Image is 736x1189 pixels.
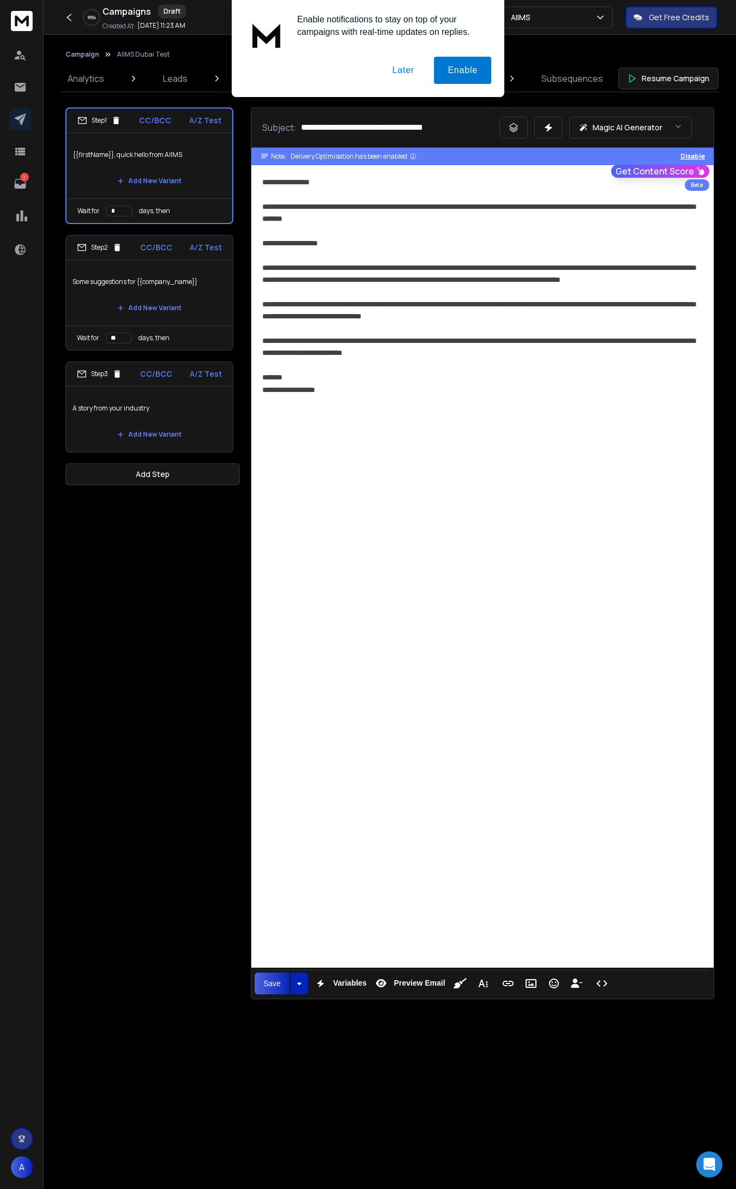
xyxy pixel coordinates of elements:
button: More Text [473,973,493,994]
p: Wait for [77,207,100,215]
p: Magic AI Generator [593,122,662,133]
button: Preview Email [371,973,447,994]
button: Insert Image (⌘P) [521,973,541,994]
p: CC/BCC [140,369,172,379]
p: A/Z Test [189,115,221,126]
button: A [11,1156,33,1178]
button: Add Step [65,463,240,485]
div: Delivery Optimisation has been enabled [291,152,417,161]
div: Step 1 [77,116,121,125]
button: Add New Variant [108,170,190,192]
p: A story from your industry [73,393,226,424]
p: CC/BCC [140,242,172,253]
a: 1 [9,173,31,195]
div: Beta [685,179,709,191]
div: Step 3 [77,369,122,379]
span: Note: [271,152,286,161]
button: Insert Unsubscribe Link [566,973,587,994]
button: Enable [434,57,491,84]
p: A/Z Test [190,369,222,379]
p: Wait for [77,334,99,342]
button: Later [378,57,427,84]
button: Save [255,973,289,994]
button: Get Content Score [611,165,709,178]
span: Preview Email [391,979,447,988]
div: Open Intercom Messenger [696,1151,722,1178]
button: Clean HTML [450,973,470,994]
p: Some suggestions for {{company_name}} [73,267,226,297]
img: notification icon [245,13,288,57]
button: Emoticons [544,973,564,994]
span: Variables [331,979,369,988]
li: Step1CC/BCCA/Z Test{{firstName}}, quick hello from AIIMSAdd New VariantWait fordays, then [65,107,233,224]
p: days, then [139,207,170,215]
button: Add New Variant [108,424,190,445]
p: 1 [20,173,29,182]
p: {{firstName}}, quick hello from AIIMS [73,140,226,170]
button: Disable [680,152,705,161]
li: Step3CC/BCCA/Z TestA story from your industryAdd New Variant [65,361,233,452]
button: Code View [592,973,612,994]
button: Insert Link (⌘K) [498,973,518,994]
p: CC/BCC [139,115,171,126]
p: A/Z Test [190,242,222,253]
button: Add New Variant [108,297,190,319]
p: Subject: [262,121,297,134]
li: Step2CC/BCCA/Z TestSome suggestions for {{company_name}}Add New VariantWait fordays, then [65,235,233,351]
div: Enable notifications to stay on top of your campaigns with real-time updates on replies. [288,13,491,38]
p: days, then [138,334,170,342]
div: Step 2 [77,243,122,252]
button: Variables [310,973,369,994]
button: Magic AI Generator [569,117,692,138]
